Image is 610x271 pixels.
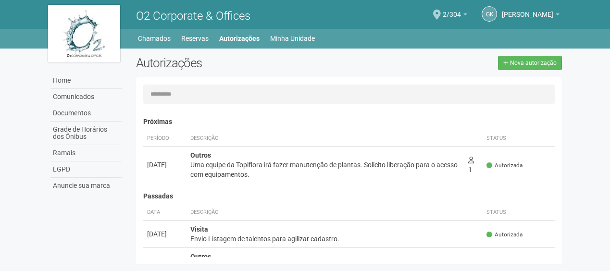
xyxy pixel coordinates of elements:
span: Nova autorização [510,60,557,66]
div: [DATE] [147,229,183,239]
span: Autorizada [486,161,523,170]
th: Status [483,205,555,221]
a: Comunicados [50,89,122,105]
div: Envio Listagem de talentos para agilizar cadastro. [190,234,479,244]
a: Chamados [138,32,171,45]
a: LGPD [50,161,122,178]
h2: Autorizações [136,56,342,70]
a: GK [482,6,497,22]
span: Autorizada [486,231,523,239]
a: Minha Unidade [270,32,315,45]
span: 2/304 [443,1,461,18]
a: Ramais [50,145,122,161]
span: 1 [468,156,474,173]
strong: Visita [190,225,208,233]
a: 2/304 [443,12,467,20]
img: logo.jpg [48,5,120,62]
a: Documentos [50,105,122,122]
a: Anuncie sua marca [50,178,122,194]
strong: Outros [190,253,211,260]
th: Data [143,205,187,221]
a: Grade de Horários dos Ônibus [50,122,122,145]
div: [DATE] [147,160,183,170]
th: Período [143,131,187,147]
span: Gleice Kelly [502,1,553,18]
th: Status [483,131,555,147]
a: [PERSON_NAME] [502,12,560,20]
h4: Passadas [143,193,555,200]
a: Reservas [181,32,209,45]
a: Home [50,73,122,89]
a: Autorizações [219,32,260,45]
div: Uma equipe da Topiflora irá fazer manutenção de plantas. Solicito liberação para o acesso com equ... [190,160,461,179]
a: Nova autorização [498,56,562,70]
th: Descrição [187,205,483,221]
th: Descrição [187,131,464,147]
h4: Próximas [143,118,555,125]
span: O2 Corporate & Offices [136,9,250,23]
strong: Outros [190,151,211,159]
